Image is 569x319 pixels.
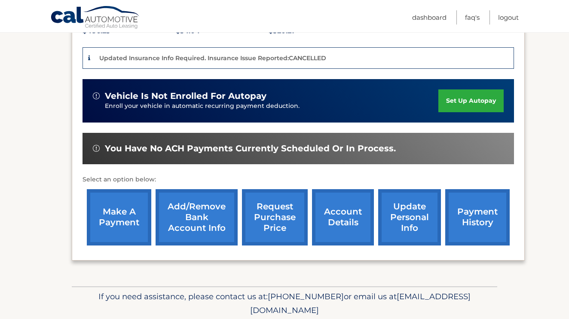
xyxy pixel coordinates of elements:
[50,6,141,31] a: Cal Automotive
[445,189,510,245] a: payment history
[105,91,266,101] span: vehicle is not enrolled for autopay
[83,175,514,185] p: Select an option below:
[105,101,438,111] p: Enroll your vehicle in automatic recurring payment deduction.
[87,189,151,245] a: make a payment
[99,54,326,62] p: Updated Insurance Info Required. Insurance Issue Reported:CANCELLED
[77,290,492,317] p: If you need assistance, please contact us at: or email us at
[498,10,519,25] a: Logout
[93,92,100,99] img: alert-white.svg
[268,291,344,301] span: [PHONE_NUMBER]
[438,89,504,112] a: set up autopay
[242,189,308,245] a: request purchase price
[105,143,396,154] span: You have no ACH payments currently scheduled or in process.
[156,189,238,245] a: Add/Remove bank account info
[312,189,374,245] a: account details
[93,145,100,152] img: alert-white.svg
[465,10,480,25] a: FAQ's
[378,189,441,245] a: update personal info
[412,10,447,25] a: Dashboard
